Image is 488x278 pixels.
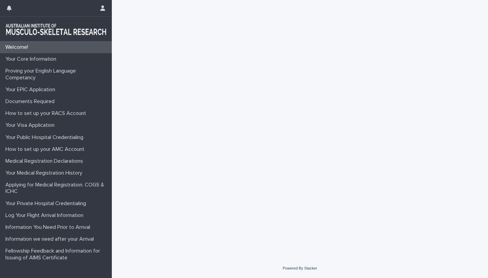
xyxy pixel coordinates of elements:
p: Your Visa Application [3,122,60,128]
p: Your Public Hospital Credentialing [3,134,89,141]
p: Fellowship Feedback and Information for Issuing of AIMS Certificate [3,248,112,261]
p: Documents Required [3,98,60,105]
p: Your Private Hospital Credentialing [3,200,91,207]
p: Medical Registration Declarations [3,158,88,164]
p: Your Core Information [3,56,62,62]
a: Powered By Stacker [283,266,317,270]
p: Your EPIC Application [3,86,61,93]
p: Log Your Flight Arrival Information [3,212,89,219]
p: Welcome! [3,44,34,51]
p: Applying for Medical Registration. COGS & ICHC [3,182,112,195]
p: How to set up your AMC Account [3,146,90,153]
p: Proving your English Language Competancy [3,68,112,81]
p: How to set up your RACS Account [3,110,91,117]
img: 1xcjEmqDTcmQhduivVBy [5,22,106,36]
p: Information we need after your Arrival [3,236,99,242]
p: Your Medical Registration History [3,170,88,176]
p: Information You Need Prior to Arrival [3,224,96,231]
